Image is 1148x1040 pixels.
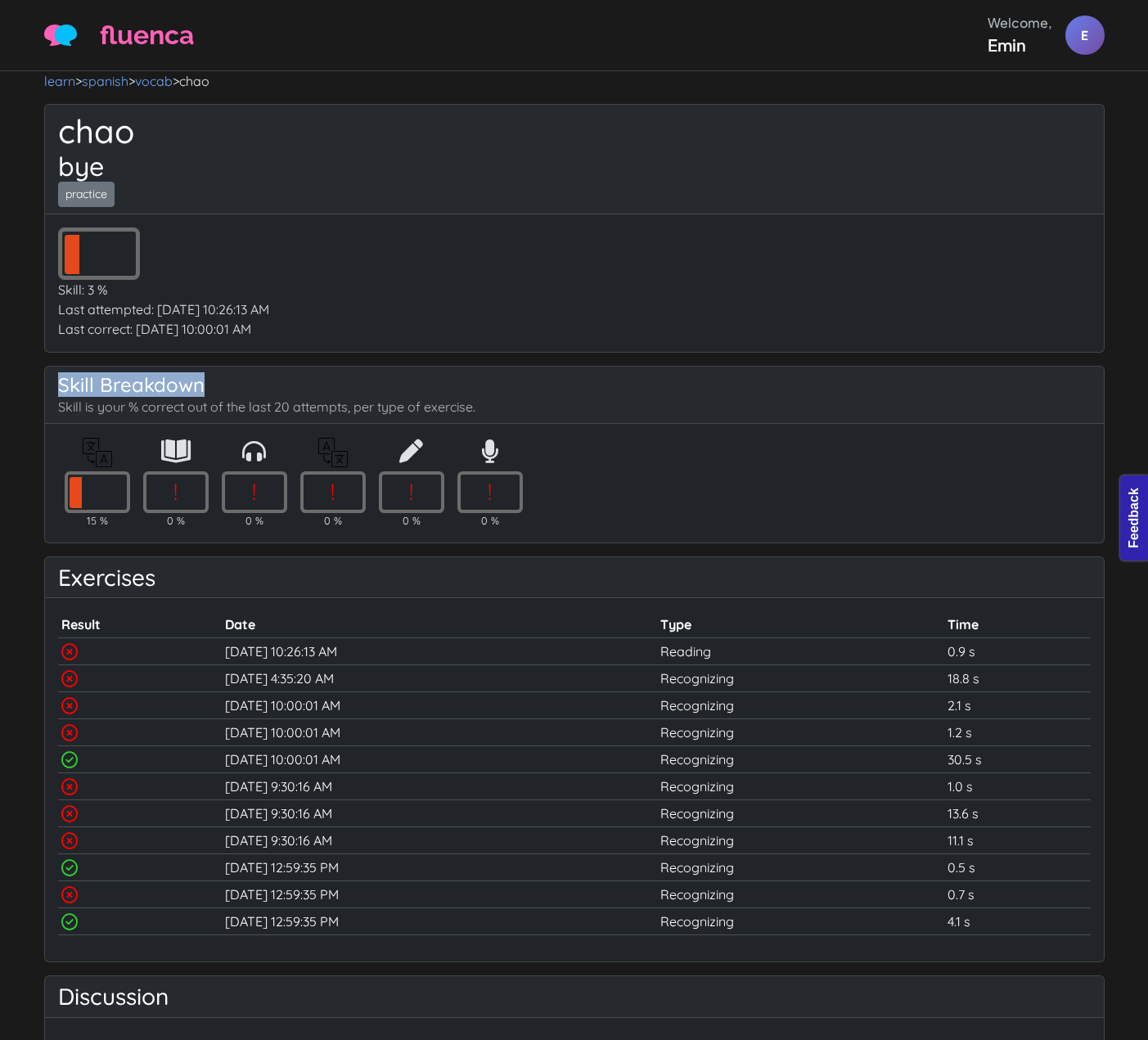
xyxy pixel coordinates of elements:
a: spanish [82,73,128,89]
td: Reading [657,638,943,665]
div: 15 % [65,471,130,513]
button: Feedback [8,5,93,33]
td: Recognizing [657,773,943,800]
p: Skill is your % correct out of the last 20 attempts, per type of exercise. [58,397,1091,416]
td: [DATE] 4:35:20 AM [222,665,658,692]
td: 0.5 s [944,854,1091,881]
span: ! [382,475,441,509]
th: Result [58,611,222,638]
div: Last correct: [DATE] 10:00:01 AM [58,319,1091,339]
td: Recognizing [657,665,943,692]
td: 0 % [294,513,372,529]
img: translation-icon.png [83,438,112,467]
a: practice [58,182,115,207]
div: E [1065,16,1105,55]
h4: Skill Breakdown [58,373,1091,397]
td: 11.1 s [944,827,1091,854]
td: Recognizing [657,746,943,773]
td: [DATE] 9:30:16 AM [222,827,658,854]
th: Speaking [451,437,529,471]
td: 0 % [372,513,451,529]
h3: Exercises [58,564,1091,592]
th: Date [222,611,658,638]
h1: chao [58,111,1091,151]
div: 3 % [58,227,140,280]
th: Time [944,611,1091,638]
a: learn [44,73,75,89]
span: ! [461,475,520,509]
h3: Discussion [58,983,1091,1011]
td: 18.8 s [944,665,1091,692]
td: 13.6 s [944,800,1091,827]
div: Last attempted: [DATE] 10:26:13 AM [58,299,1091,319]
td: 1.0 s [944,773,1091,800]
td: [DATE] 9:30:16 AM [222,800,658,827]
td: 0.9 s [944,638,1091,665]
td: Recognizing [657,881,943,908]
div: 0 % [300,471,366,513]
td: [DATE] 10:00:01 AM [222,692,658,719]
td: Recognizing [657,800,943,827]
th: Listening [215,437,294,471]
span: ! [304,475,362,509]
th: Type [657,611,943,638]
th: Writing [372,437,451,471]
div: 0 % [222,471,287,513]
div: 0 % [457,471,523,513]
td: 1.2 s [944,719,1091,746]
div: Skill: 3 % [58,280,1091,299]
td: 0 % [451,513,529,529]
th: Reading [137,437,215,471]
td: 15 % [58,513,137,529]
h2: bye [58,151,1091,182]
a: vocab [135,73,173,89]
td: Recognizing [657,854,943,881]
td: 0 % [137,513,215,529]
td: Recognizing [657,719,943,746]
th: Translating [294,437,372,471]
td: [DATE] 10:00:01 AM [222,746,658,773]
td: [DATE] 10:00:01 AM [222,719,658,746]
td: 2.1 s [944,692,1091,719]
td: 4.1 s [944,908,1091,935]
td: 0 % [215,513,294,529]
td: Recognizing [657,908,943,935]
span: fluenca [100,16,194,55]
span: ! [225,475,284,509]
div: Welcome, [988,13,1052,33]
img: translation-inverted-icon.png [318,438,348,467]
td: 0.7 s [944,881,1091,908]
div: 0 % [143,471,209,513]
td: Recognizing [657,692,943,719]
td: [DATE] 10:26:13 AM [222,638,658,665]
span: ! [146,475,205,509]
td: [DATE] 12:59:35 PM [222,881,658,908]
div: Emin [988,33,1052,57]
td: 30.5 s [944,746,1091,773]
td: [DATE] 12:59:35 PM [222,908,658,935]
td: [DATE] 12:59:35 PM [222,854,658,881]
td: Recognizing [657,827,943,854]
span: chao [179,73,209,89]
iframe: Ybug feedback widget [1115,472,1148,569]
th: Recognizing [58,437,137,471]
div: 0 % [379,471,444,513]
nav: > > > [44,71,1105,91]
td: [DATE] 9:30:16 AM [222,773,658,800]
